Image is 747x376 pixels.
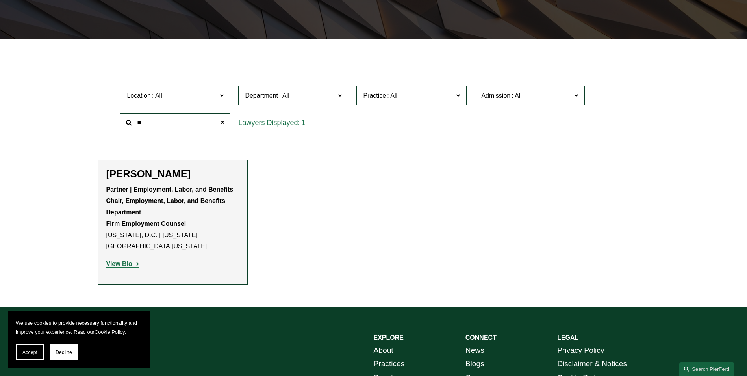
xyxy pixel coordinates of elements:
[50,344,78,360] button: Decline
[363,92,386,99] span: Practice
[374,344,393,357] a: About
[557,334,578,341] strong: LEGAL
[557,344,604,357] a: Privacy Policy
[127,92,151,99] span: Location
[16,318,142,337] p: We use cookies to provide necessary functionality and improve your experience. Read our .
[557,357,627,371] a: Disclaimer & Notices
[374,334,404,341] strong: EXPLORE
[56,350,72,355] span: Decline
[679,362,734,376] a: Search this site
[22,350,37,355] span: Accept
[95,329,125,335] a: Cookie Policy
[106,261,139,267] a: View Bio
[106,261,132,267] strong: View Bio
[301,119,305,127] span: 1
[106,186,234,227] strong: Partner | Employment, Labor, and Benefits Chair, Employment, Labor, and Benefits Department Firm ...
[16,344,44,360] button: Accept
[465,357,484,371] a: Blogs
[465,334,497,341] strong: CONNECT
[374,357,405,371] a: Practices
[106,184,239,252] p: [US_STATE], D.C. | [US_STATE] | [GEOGRAPHIC_DATA][US_STATE]
[465,344,484,357] a: News
[106,168,239,180] h2: [PERSON_NAME]
[8,311,150,368] section: Cookie banner
[481,92,510,99] span: Admission
[245,92,278,99] span: Department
